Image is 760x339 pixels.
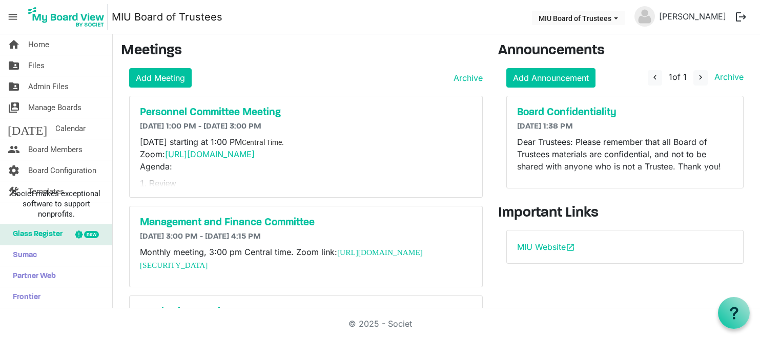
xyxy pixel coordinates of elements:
button: MIU Board of Trustees dropdownbutton [532,11,625,25]
a: Management and Finance Committee [140,217,472,229]
a: Archive [449,72,483,84]
span: Files [28,55,45,76]
p: Monthly meeting, 3:00 pm Central time. Zoom link: [140,246,472,271]
img: no-profile-picture.svg [634,6,655,27]
a: MIU Board of Trustees [112,7,222,27]
span: Zoom: Agenda: [140,149,257,172]
a: Board Confidentiality [517,107,733,119]
span: Frontier [8,287,40,308]
span: open_in_new [566,243,575,252]
span: Sumac [8,245,37,266]
a: [URL][DOMAIN_NAME] [165,149,255,159]
a: Add Meeting [129,68,192,88]
span: Societ makes exceptional software to support nonprofits. [5,188,108,219]
span: navigate_next [696,73,705,82]
span: Home [28,34,49,55]
span: [DATE] [8,118,47,139]
span: [DATE] 1:38 PM [517,122,573,131]
span: home [8,34,20,55]
h6: [DATE] 1:00 PM - [DATE] 3:00 PM [140,122,472,132]
span: Central Time. [242,138,284,146]
a: Academic Committee [140,306,472,319]
span: folder_shared [8,76,20,97]
a: Add Announcement [506,68,595,88]
p: [DATE] starting at 1:00 PM [140,136,472,173]
span: construction [8,181,20,202]
span: of 1 [669,72,687,82]
p: Dear Trustees: Please remember that all Board of Trustees materials are confidential, and not to ... [517,136,733,173]
span: Board Members [28,139,83,160]
a: [URL][DOMAIN_NAME][SECURITY_DATA] [140,248,423,269]
h6: [DATE] 3:00 PM - [DATE] 4:15 PM [140,232,472,242]
a: My Board View Logo [25,4,112,30]
span: navigate_before [650,73,660,82]
button: navigate_next [693,70,708,86]
h3: Important Links [498,205,752,222]
div: new [84,231,99,238]
span: 1. Review [140,179,176,188]
button: navigate_before [648,70,662,86]
span: Glass Register [8,224,63,245]
img: My Board View Logo [25,4,108,30]
h3: Meetings [121,43,483,60]
a: Personnel Committee Meeting [140,107,472,119]
a: [PERSON_NAME] [655,6,730,27]
span: 1 [669,72,672,82]
button: logout [730,6,752,28]
a: Archive [710,72,744,82]
span: Templates [28,181,64,202]
a: © 2025 - Societ [348,319,412,329]
span: menu [3,7,23,27]
span: Board Configuration [28,160,96,181]
span: switch_account [8,97,20,118]
span: Admin Files [28,76,69,97]
span: Calendar [55,118,86,139]
a: MIU Websiteopen_in_new [517,242,575,252]
span: Partner Web [8,266,56,287]
span: Manage Boards [28,97,81,118]
span: people [8,139,20,160]
h3: Announcements [498,43,752,60]
span: folder_shared [8,55,20,76]
span: settings [8,160,20,181]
